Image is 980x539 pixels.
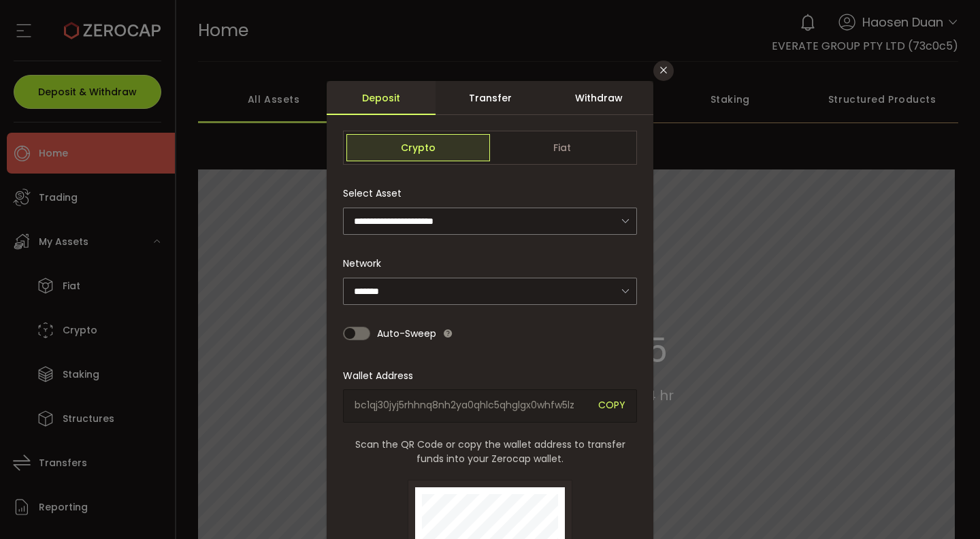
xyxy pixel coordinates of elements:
[327,81,436,115] div: Deposit
[818,392,980,539] iframe: Chat Widget
[343,257,389,270] label: Network
[490,134,634,161] span: Fiat
[355,398,588,414] span: bc1qj30jyj5rhhnq8nh2ya0qhlc5qhglgx0whfw5lz
[346,134,490,161] span: Crypto
[343,438,637,466] span: Scan the QR Code or copy the wallet address to transfer funds into your Zerocap wallet.
[544,81,653,115] div: Withdraw
[598,398,625,414] span: COPY
[436,81,544,115] div: Transfer
[343,186,410,200] label: Select Asset
[377,320,436,347] span: Auto-Sweep
[653,61,674,81] button: Close
[343,369,421,382] label: Wallet Address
